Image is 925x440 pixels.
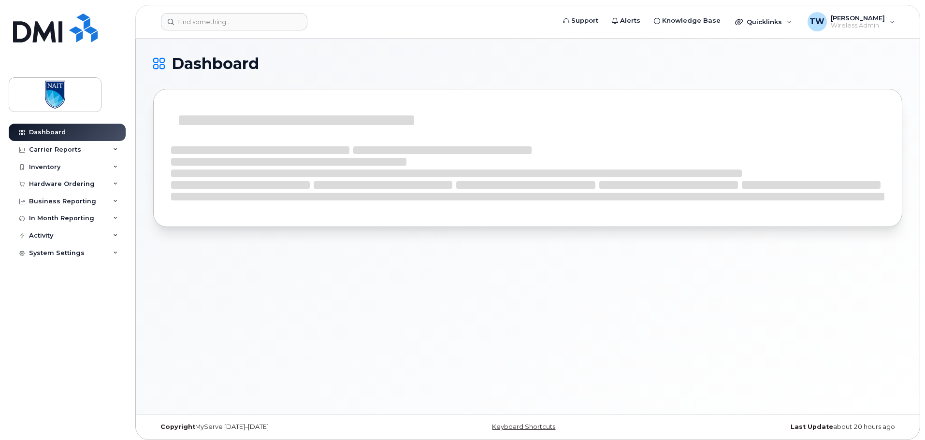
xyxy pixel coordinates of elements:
[172,57,259,71] span: Dashboard
[652,423,902,431] div: about 20 hours ago
[160,423,195,430] strong: Copyright
[791,423,833,430] strong: Last Update
[153,423,403,431] div: MyServe [DATE]–[DATE]
[492,423,555,430] a: Keyboard Shortcuts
